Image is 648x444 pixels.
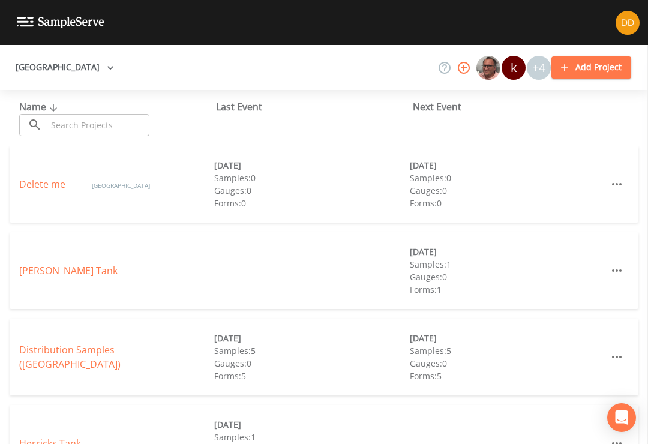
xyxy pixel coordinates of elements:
img: logo [17,17,104,28]
div: Last Event [216,100,413,114]
span: Name [19,100,61,113]
div: Samples: 0 [214,172,409,184]
div: Samples: 5 [214,344,409,357]
div: [DATE] [214,332,409,344]
button: Add Project [551,56,631,79]
div: keith@gcpwater.org [501,56,526,80]
img: e2d790fa78825a4bb76dcb6ab311d44c [476,56,500,80]
div: Samples: 1 [214,431,409,443]
div: Forms: 5 [214,370,409,382]
div: k [502,56,526,80]
div: [DATE] [214,159,409,172]
div: [DATE] [410,332,605,344]
div: +4 [527,56,551,80]
input: Search Projects [47,114,149,136]
button: [GEOGRAPHIC_DATA] [11,56,119,79]
div: [DATE] [214,418,409,431]
img: 7d98d358f95ebe5908e4de0cdde0c501 [616,11,640,35]
div: Samples: 0 [410,172,605,184]
div: Forms: 0 [410,197,605,209]
div: Gauges: 0 [410,184,605,197]
div: Forms: 5 [410,370,605,382]
a: Delete me [19,178,68,191]
div: Samples: 5 [410,344,605,357]
div: Samples: 1 [410,258,605,271]
div: Mike Franklin [476,56,501,80]
span: [GEOGRAPHIC_DATA] [92,181,150,190]
div: [DATE] [410,245,605,258]
div: Forms: 1 [410,283,605,296]
div: Gauges: 0 [214,184,409,197]
div: Next Event [413,100,610,114]
a: [PERSON_NAME] Tank [19,264,118,277]
a: Distribution Samples ([GEOGRAPHIC_DATA]) [19,343,121,371]
div: [DATE] [410,159,605,172]
div: Open Intercom Messenger [607,403,636,432]
div: Gauges: 0 [410,357,605,370]
div: Gauges: 0 [214,357,409,370]
div: Gauges: 0 [410,271,605,283]
div: Forms: 0 [214,197,409,209]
